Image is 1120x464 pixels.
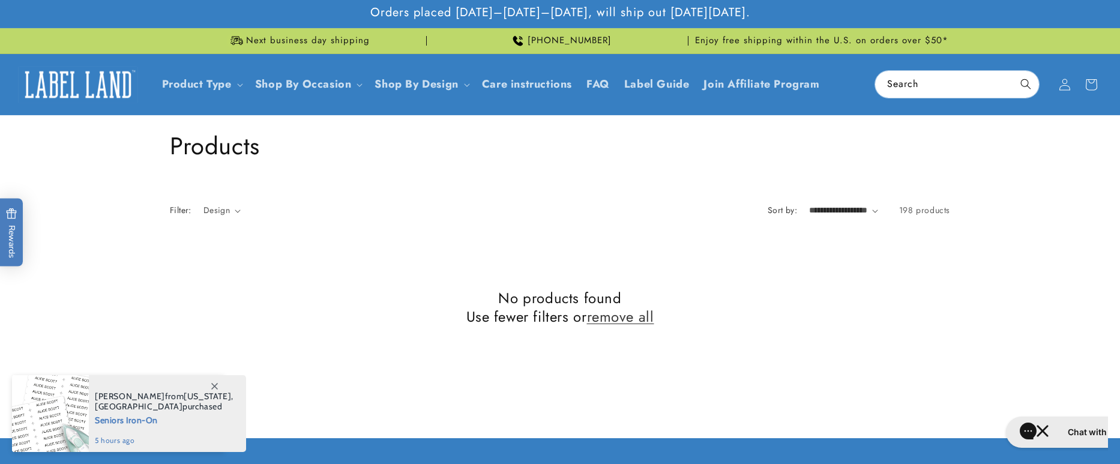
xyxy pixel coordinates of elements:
[528,35,612,47] span: [PHONE_NUMBER]
[703,77,819,91] span: Join Affiliate Program
[95,401,182,412] span: [GEOGRAPHIC_DATA]
[248,70,368,98] summary: Shop By Occasion
[579,70,617,98] a: FAQ
[768,204,797,216] label: Sort by:
[246,35,370,47] span: Next business day shipping
[587,307,654,326] a: remove all
[14,61,143,107] a: Label Land
[475,70,579,98] a: Care instructions
[696,70,826,98] a: Join Affiliate Program
[432,28,688,53] div: Announcement
[95,412,233,427] span: Seniors Iron-On
[170,130,950,161] h1: Products
[95,391,233,412] span: from , purchased
[162,76,232,92] a: Product Type
[18,66,138,103] img: Label Land
[155,70,248,98] summary: Product Type
[6,208,17,258] span: Rewards
[6,4,133,35] button: Gorgias live chat
[68,14,119,26] h2: Chat with us
[367,70,474,98] summary: Shop By Design
[95,391,165,402] span: [PERSON_NAME]
[482,77,572,91] span: Care instructions
[586,77,610,91] span: FAQ
[203,204,230,216] span: Design
[255,77,352,91] span: Shop By Occasion
[95,435,233,446] span: 5 hours ago
[1013,71,1039,97] button: Search
[170,204,191,217] h2: Filter:
[203,204,241,217] summary: Design (0 selected)
[184,391,231,402] span: [US_STATE]
[375,76,458,92] a: Shop By Design
[693,28,950,53] div: Announcement
[899,204,950,216] span: 198 products
[170,28,427,53] div: Announcement
[624,77,690,91] span: Label Guide
[370,5,750,20] span: Orders placed [DATE]–[DATE]–[DATE], will ship out [DATE][DATE].
[617,70,697,98] a: Label Guide
[695,35,948,47] span: Enjoy free shipping within the U.S. on orders over $50*
[1000,412,1108,452] iframe: Gorgias live chat messenger
[170,289,950,326] h2: No products found Use fewer filters or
